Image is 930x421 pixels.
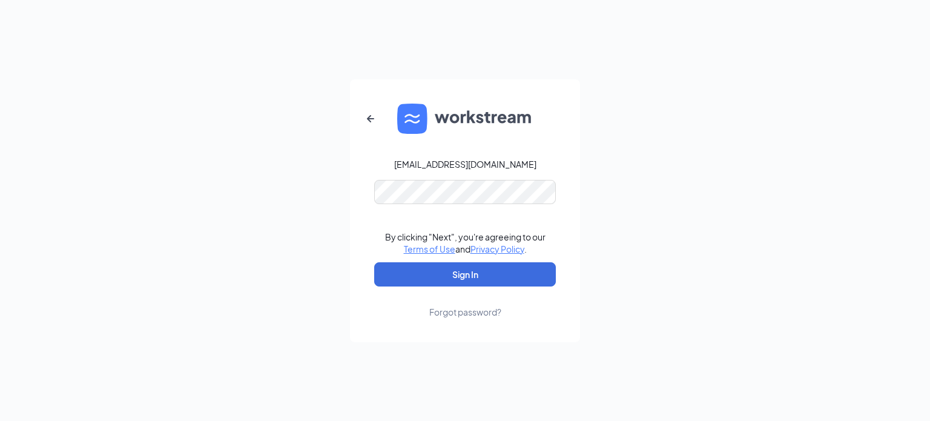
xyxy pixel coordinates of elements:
div: Forgot password? [429,306,501,318]
a: Forgot password? [429,287,501,318]
div: By clicking "Next", you're agreeing to our and . [385,231,546,255]
button: Sign In [374,262,556,287]
a: Terms of Use [404,244,455,254]
img: WS logo and Workstream text [397,104,533,134]
svg: ArrowLeftNew [363,111,378,126]
button: ArrowLeftNew [356,104,385,133]
div: [EMAIL_ADDRESS][DOMAIN_NAME] [394,158,536,170]
a: Privacy Policy [470,244,524,254]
